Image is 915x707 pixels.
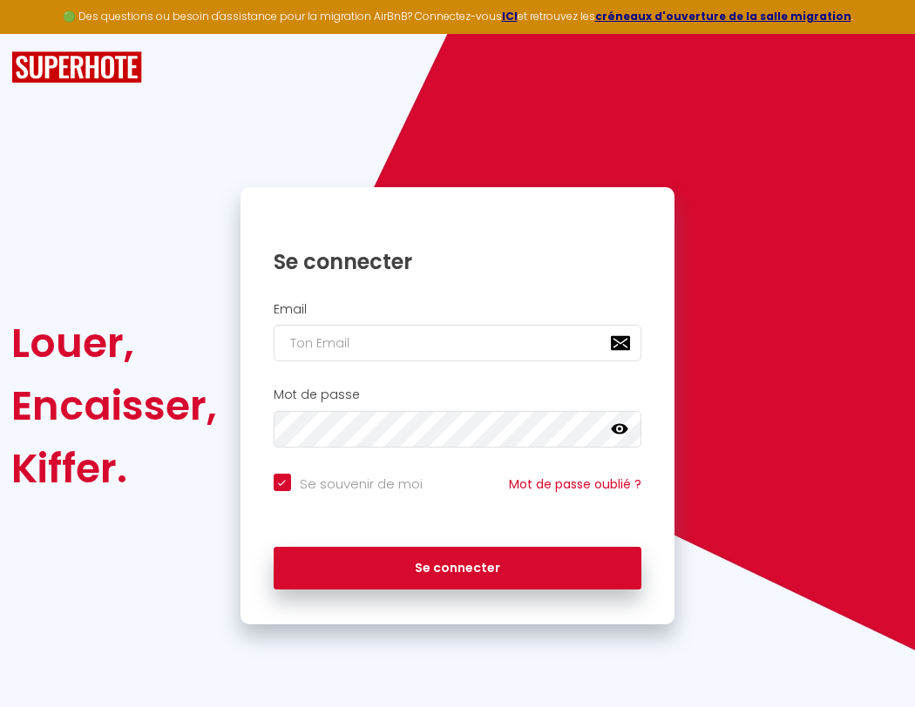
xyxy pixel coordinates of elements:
[274,387,642,402] h2: Mot de passe
[274,325,642,361] input: Ton Email
[274,248,642,275] h1: Se connecter
[274,547,642,590] button: Se connecter
[11,51,142,84] img: SuperHote logo
[509,475,641,493] a: Mot de passe oublié ?
[11,437,217,500] div: Kiffer.
[11,312,217,374] div: Louer,
[595,9,851,24] a: créneaux d'ouverture de la salle migration
[274,302,642,317] h2: Email
[502,9,518,24] a: ICI
[11,374,217,437] div: Encaisser,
